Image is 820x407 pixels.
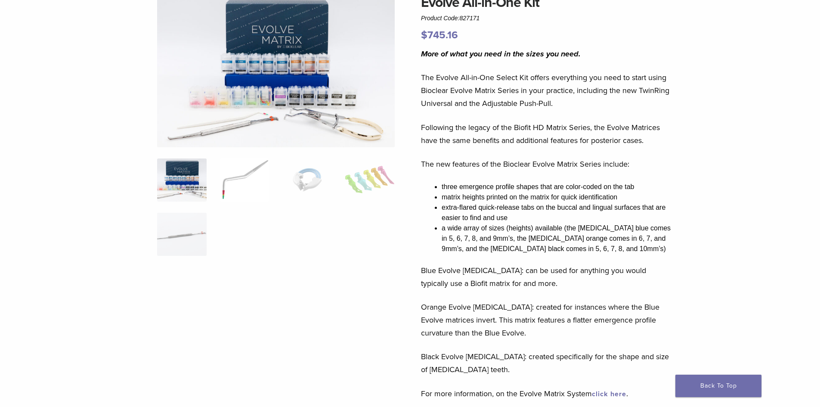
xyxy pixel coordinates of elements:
li: matrix heights printed on the matrix for quick identification [442,192,674,202]
p: Orange Evolve [MEDICAL_DATA]: created for instances where the Blue Evolve matrices invert. This m... [421,301,674,339]
a: Back To Top [675,375,761,397]
span: Product Code: [421,15,480,22]
p: Following the legacy of the Biofit HD Matrix Series, the Evolve Matrices have the same benefits a... [421,121,674,147]
p: The new features of the Bioclear Evolve Matrix Series include: [421,158,674,171]
p: Blue Evolve [MEDICAL_DATA]: can be used for anything you would typically use a Biofit matrix for ... [421,264,674,290]
img: IMG_0457-scaled-e1745362001290-300x300.jpg [157,158,207,202]
p: For more information, on the Evolve Matrix System . [421,387,674,400]
img: Evolve All-in-One Kit - Image 5 [157,213,207,256]
li: a wide array of sizes (heights) available (the [MEDICAL_DATA] blue comes in 5, 6, 7, 8, and 9mm’s... [442,223,674,254]
img: Evolve All-in-One Kit - Image 4 [345,158,394,202]
li: three emergence profile shapes that are color-coded on the tab [442,182,674,192]
img: Evolve All-in-One Kit - Image 2 [220,158,269,202]
span: 827171 [460,15,480,22]
img: Evolve All-in-One Kit - Image 3 [282,158,332,202]
i: More of what you need in the sizes you need. [421,49,581,59]
li: extra-flared quick-release tabs on the buccal and lingual surfaces that are easier to find and use [442,202,674,223]
bdi: 745.16 [421,29,458,41]
a: click here [592,390,626,398]
p: The Evolve All-in-One Select Kit offers everything you need to start using Bioclear Evolve Matrix... [421,71,674,110]
p: Black Evolve [MEDICAL_DATA]: created specifically for the shape and size of [MEDICAL_DATA] teeth. [421,350,674,376]
span: $ [421,29,427,41]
